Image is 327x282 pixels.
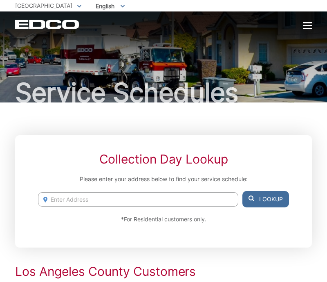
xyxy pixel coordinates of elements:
h1: Service Schedules [15,80,312,106]
h2: Los Angeles County Customers [15,264,312,279]
p: Please enter your address below to find your service schedule: [38,175,289,184]
p: *For Residential customers only. [38,215,289,224]
button: Lookup [242,191,289,207]
h2: Collection Day Lookup [38,152,289,166]
span: [GEOGRAPHIC_DATA] [15,2,72,9]
input: Enter Address [38,192,238,207]
a: EDCD logo. Return to the homepage. [15,20,80,29]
